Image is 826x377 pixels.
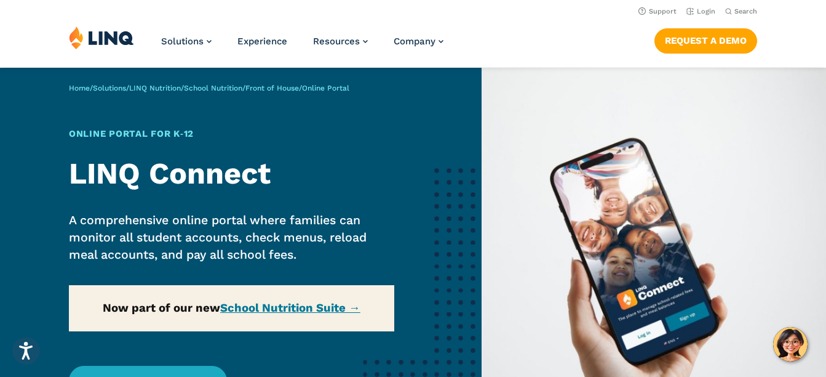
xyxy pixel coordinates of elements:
[313,36,360,47] span: Resources
[654,28,757,53] a: Request a Demo
[69,84,349,92] span: / / / / /
[69,26,134,49] img: LINQ | K‑12 Software
[638,7,677,15] a: Support
[69,212,394,264] p: A comprehensive online portal where families can monitor all student accounts, check menus, reloa...
[686,7,715,15] a: Login
[725,7,757,16] button: Open Search Bar
[69,127,394,140] h1: Online Portal for K‑12
[161,36,212,47] a: Solutions
[69,156,271,191] strong: LINQ Connect
[394,36,443,47] a: Company
[245,84,299,92] a: Front of House
[302,84,349,92] span: Online Portal
[313,36,368,47] a: Resources
[93,84,126,92] a: Solutions
[161,36,204,47] span: Solutions
[237,36,287,47] a: Experience
[773,327,808,362] button: Hello, have a question? Let’s chat.
[103,301,360,315] strong: Now part of our new
[161,26,443,67] nav: Primary Navigation
[654,26,757,53] nav: Button Navigation
[394,36,435,47] span: Company
[184,84,242,92] a: School Nutrition
[734,7,757,15] span: Search
[129,84,181,92] a: LINQ Nutrition
[69,84,90,92] a: Home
